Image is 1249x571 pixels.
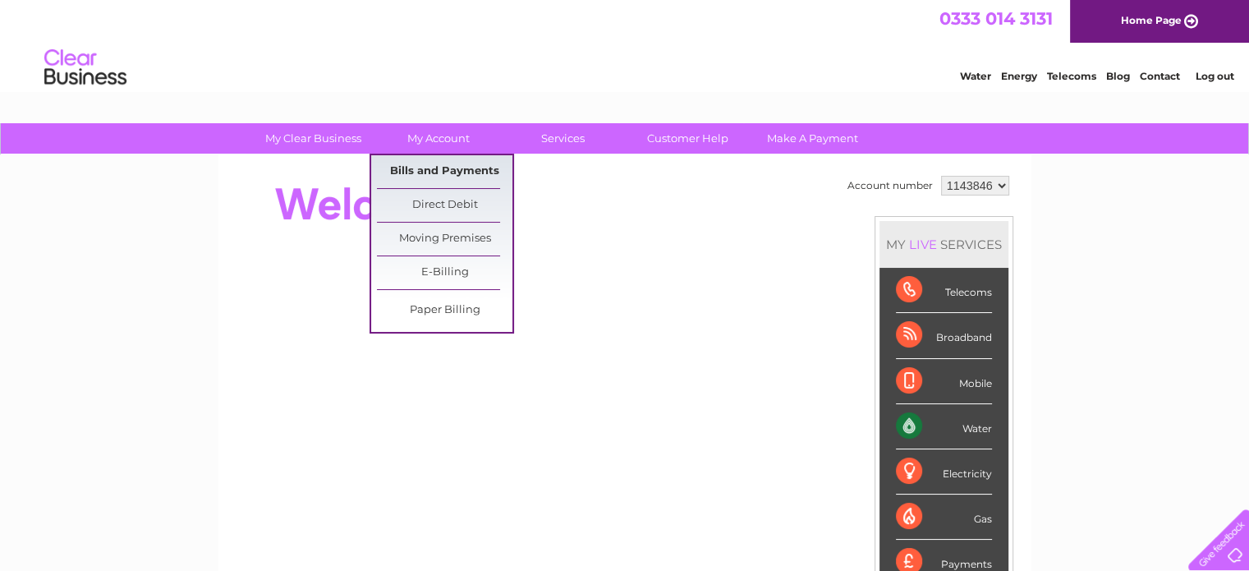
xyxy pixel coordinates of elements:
div: MY SERVICES [879,221,1008,268]
a: Log out [1195,70,1233,82]
a: Make A Payment [745,123,880,154]
a: Blog [1106,70,1130,82]
div: Clear Business is a trading name of Verastar Limited (registered in [GEOGRAPHIC_DATA] No. 3667643... [237,9,1013,80]
a: My Account [370,123,506,154]
a: Paper Billing [377,294,512,327]
div: Broadband [896,313,992,358]
a: 0333 014 3131 [939,8,1053,29]
a: E-Billing [377,256,512,289]
img: logo.png [44,43,127,93]
a: Contact [1140,70,1180,82]
td: Account number [843,172,937,200]
div: Telecoms [896,268,992,313]
a: Direct Debit [377,189,512,222]
a: Customer Help [620,123,755,154]
div: Gas [896,495,992,540]
a: Bills and Payments [377,155,512,188]
a: Water [960,70,991,82]
a: Services [495,123,631,154]
a: Telecoms [1047,70,1096,82]
a: Energy [1001,70,1037,82]
div: Mobile [896,359,992,404]
div: Water [896,404,992,449]
div: Electricity [896,449,992,495]
a: Moving Premises [377,223,512,256]
a: My Clear Business [246,123,381,154]
div: LIVE [906,237,940,252]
